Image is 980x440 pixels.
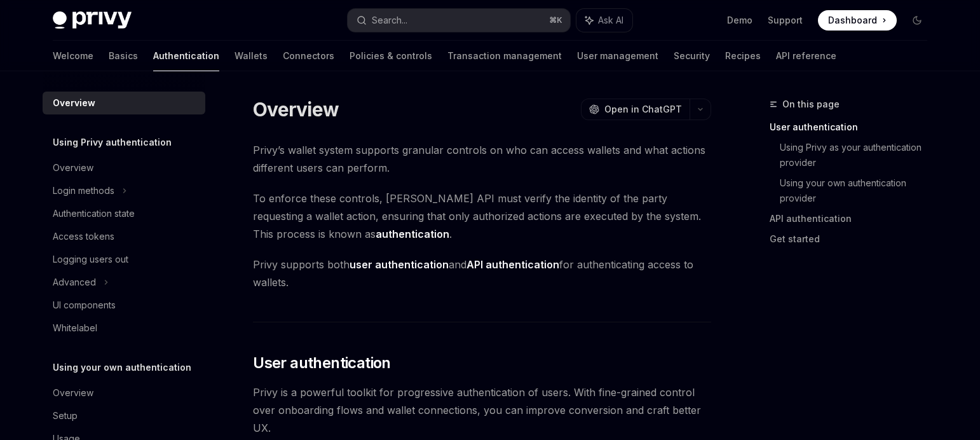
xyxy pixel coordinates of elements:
a: User management [577,41,658,71]
div: Login methods [53,183,114,198]
a: Security [674,41,710,71]
span: Privy is a powerful toolkit for progressive authentication of users. With fine-grained control ov... [253,383,711,437]
div: Overview [53,385,93,401]
a: Using your own authentication provider [780,173,937,209]
div: Overview [53,160,93,175]
strong: API authentication [466,258,559,271]
a: Basics [109,41,138,71]
div: Access tokens [53,229,114,244]
a: Authentication [153,41,219,71]
span: Dashboard [828,14,877,27]
div: Logging users out [53,252,128,267]
img: dark logo [53,11,132,29]
a: Recipes [725,41,761,71]
a: API reference [776,41,836,71]
strong: authentication [376,228,449,240]
span: User authentication [253,353,391,373]
button: Toggle dark mode [907,10,927,31]
a: Welcome [53,41,93,71]
a: Support [768,14,803,27]
button: Search...⌘K [348,9,570,32]
a: Overview [43,156,205,179]
div: Setup [53,408,78,423]
a: Logging users out [43,248,205,271]
button: Open in ChatGPT [581,99,690,120]
h5: Using your own authentication [53,360,191,375]
span: Privy supports both and for authenticating access to wallets. [253,256,711,291]
div: Whitelabel [53,320,97,336]
span: Open in ChatGPT [604,103,682,116]
a: Authentication state [43,202,205,225]
a: Dashboard [818,10,897,31]
a: Whitelabel [43,317,205,340]
button: Ask AI [576,9,632,32]
div: Authentication state [53,206,135,221]
a: Demo [727,14,752,27]
span: On this page [782,97,840,112]
span: ⌘ K [549,15,562,25]
a: Policies & controls [350,41,432,71]
a: Connectors [283,41,334,71]
a: Using Privy as your authentication provider [780,137,937,173]
div: Advanced [53,275,96,290]
a: Transaction management [447,41,562,71]
h5: Using Privy authentication [53,135,172,150]
div: Search... [372,13,407,28]
a: UI components [43,294,205,317]
a: Get started [770,229,937,249]
a: Wallets [235,41,268,71]
strong: user authentication [350,258,449,271]
span: To enforce these controls, [PERSON_NAME] API must verify the identity of the party requesting a w... [253,189,711,243]
a: User authentication [770,117,937,137]
a: Access tokens [43,225,205,248]
a: Overview [43,92,205,114]
span: Privy’s wallet system supports granular controls on who can access wallets and what actions diffe... [253,141,711,177]
h1: Overview [253,98,339,121]
a: API authentication [770,209,937,229]
a: Setup [43,404,205,427]
div: UI components [53,298,116,313]
span: Ask AI [598,14,623,27]
div: Overview [53,95,95,111]
a: Overview [43,382,205,404]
